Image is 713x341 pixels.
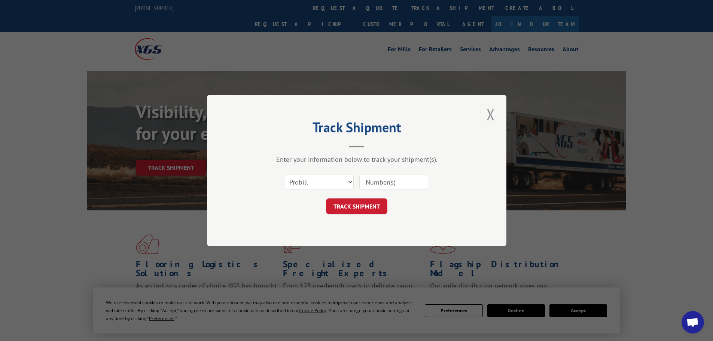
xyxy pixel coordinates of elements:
input: Number(s) [359,174,428,190]
button: TRACK SHIPMENT [326,198,387,214]
h2: Track Shipment [244,122,469,136]
div: Enter your information below to track your shipment(s). [244,155,469,164]
button: Close modal [484,104,497,125]
a: Open chat [682,311,704,334]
